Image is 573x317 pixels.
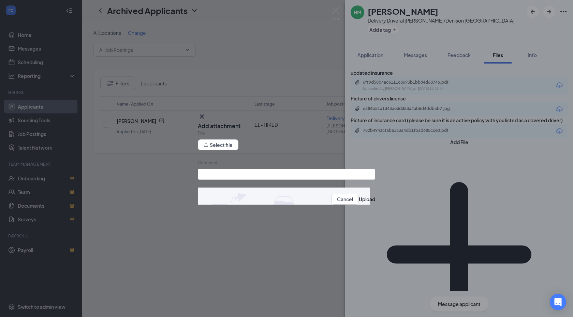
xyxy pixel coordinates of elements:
button: Cancel [331,194,359,205]
label: File [198,130,205,136]
svg: Cross [198,112,206,121]
div: Open Intercom Messenger [550,294,566,310]
span: upload [204,142,208,147]
button: Upload [359,195,375,203]
button: upload Select file [198,139,238,150]
span: upload Select file [198,143,238,148]
h3: Add attachment [198,122,240,130]
label: Comment [198,160,218,165]
button: Close [198,112,206,121]
input: Comment [198,169,375,180]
